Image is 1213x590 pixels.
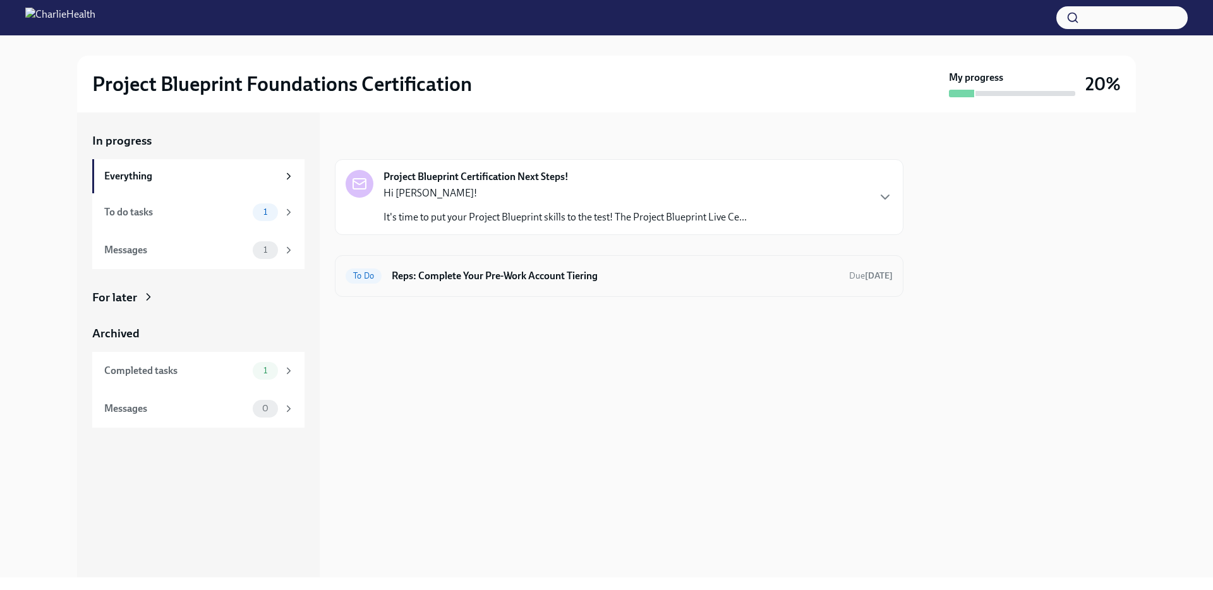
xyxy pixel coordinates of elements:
[849,270,893,282] span: September 8th, 2025 11:00
[256,366,275,375] span: 1
[392,269,839,283] h6: Reps: Complete Your Pre-Work Account Tiering
[92,133,305,149] a: In progress
[383,210,747,224] p: It's time to put your Project Blueprint skills to the test! The Project Blueprint Live Ce...
[92,193,305,231] a: To do tasks1
[1085,73,1121,95] h3: 20%
[25,8,95,28] img: CharlieHealth
[92,71,472,97] h2: Project Blueprint Foundations Certification
[255,404,276,413] span: 0
[92,231,305,269] a: Messages1
[92,390,305,428] a: Messages0
[104,169,278,183] div: Everything
[92,352,305,390] a: Completed tasks1
[346,271,382,280] span: To Do
[335,133,394,149] div: In progress
[383,186,747,200] p: Hi [PERSON_NAME]!
[256,245,275,255] span: 1
[104,364,248,378] div: Completed tasks
[92,159,305,193] a: Everything
[865,270,893,281] strong: [DATE]
[104,205,248,219] div: To do tasks
[346,266,893,286] a: To DoReps: Complete Your Pre-Work Account TieringDue[DATE]
[104,243,248,257] div: Messages
[92,325,305,342] a: Archived
[92,289,137,306] div: For later
[256,207,275,217] span: 1
[92,289,305,306] a: For later
[849,270,893,281] span: Due
[104,402,248,416] div: Messages
[949,71,1003,85] strong: My progress
[383,170,569,184] strong: Project Blueprint Certification Next Steps!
